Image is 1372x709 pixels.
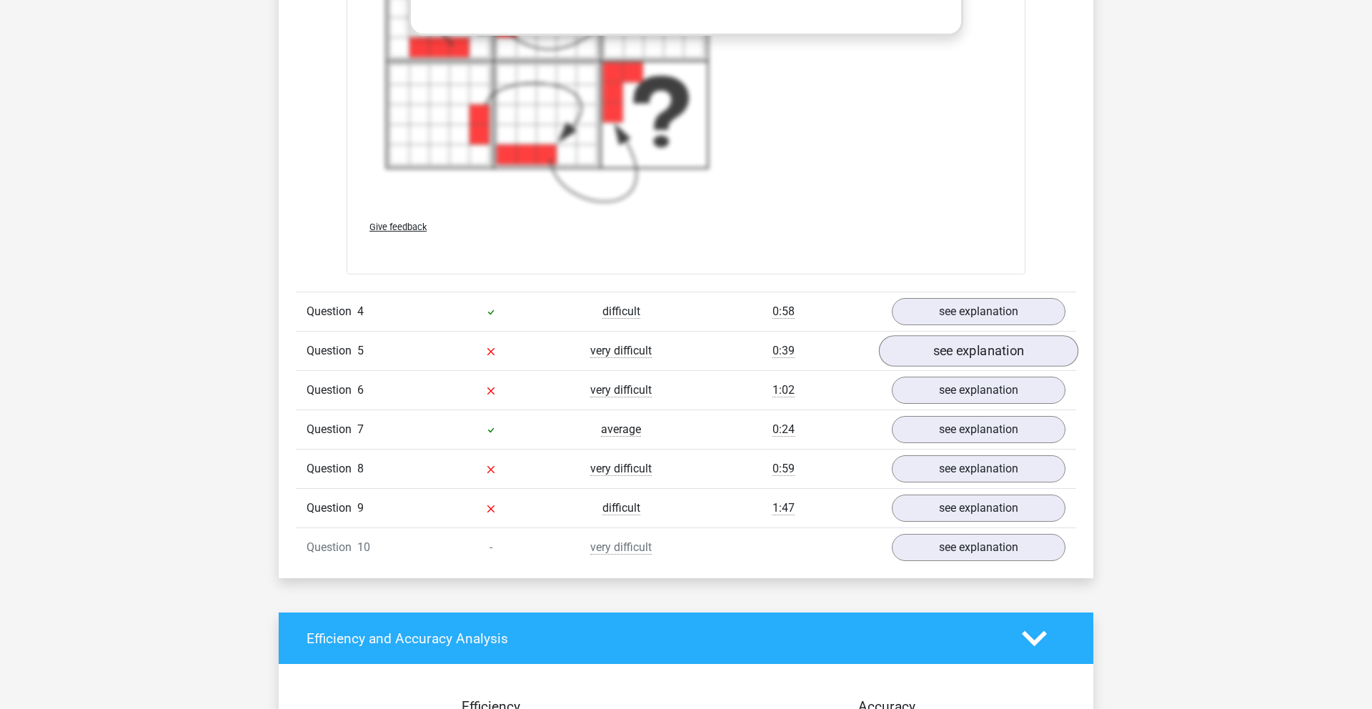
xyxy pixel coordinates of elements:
a: see explanation [892,416,1065,443]
span: 0:58 [772,304,795,319]
span: very difficult [590,383,652,397]
span: Question [307,460,357,477]
span: Question [307,539,357,556]
span: 5 [357,344,364,357]
span: Question [307,303,357,320]
span: 0:39 [772,344,795,358]
a: see explanation [892,377,1065,404]
span: very difficult [590,344,652,358]
span: difficult [602,304,640,319]
a: see explanation [892,455,1065,482]
h4: Efficiency and Accuracy Analysis [307,630,1000,647]
span: Give feedback [369,222,427,232]
span: 0:59 [772,462,795,476]
span: Question [307,421,357,438]
span: 1:02 [772,383,795,397]
span: very difficult [590,462,652,476]
span: 6 [357,383,364,397]
span: average [601,422,641,437]
span: 8 [357,462,364,475]
a: see explanation [879,336,1078,367]
span: 10 [357,540,370,554]
div: - [426,539,556,556]
span: difficult [602,501,640,515]
span: 7 [357,422,364,436]
span: Question [307,342,357,360]
span: 0:24 [772,422,795,437]
span: 9 [357,501,364,515]
span: 1:47 [772,501,795,515]
span: very difficult [590,540,652,555]
span: Question [307,500,357,517]
span: Question [307,382,357,399]
a: see explanation [892,534,1065,561]
a: see explanation [892,495,1065,522]
span: 4 [357,304,364,318]
a: see explanation [892,298,1065,325]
